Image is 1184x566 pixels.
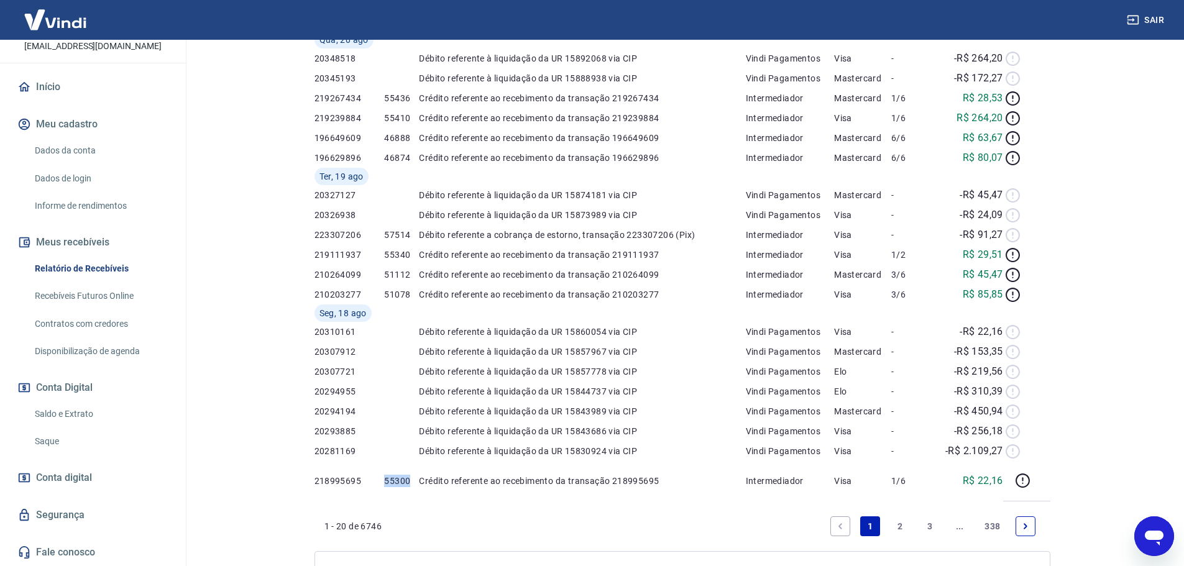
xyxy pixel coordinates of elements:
[891,92,935,104] p: 1/6
[746,229,834,241] p: Intermediador
[30,311,171,337] a: Contratos com credores
[746,288,834,301] p: Intermediador
[36,469,92,486] span: Conta digital
[746,132,834,144] p: Intermediador
[419,385,745,398] p: Débito referente à liquidação da UR 15844737 via CIP
[314,425,385,437] p: 20293885
[954,384,1003,399] p: -R$ 310,39
[1016,516,1035,536] a: Next page
[15,229,171,256] button: Meus recebíveis
[746,189,834,201] p: Vindi Pagamentos
[954,404,1003,419] p: -R$ 450,94
[419,345,745,358] p: Débito referente à liquidação da UR 15857967 via CIP
[834,385,891,398] p: Elo
[384,475,419,487] p: 55300
[963,247,1003,262] p: R$ 29,51
[963,267,1003,282] p: R$ 45,47
[384,288,419,301] p: 51078
[746,152,834,164] p: Intermediador
[834,345,891,358] p: Mastercard
[384,132,419,144] p: 46888
[891,132,935,144] p: 6/6
[30,339,171,364] a: Disponibilização de agenda
[314,229,385,241] p: 223307206
[384,268,419,281] p: 51112
[891,112,935,124] p: 1/6
[834,72,891,84] p: Mastercard
[419,72,745,84] p: Débito referente à liquidação da UR 15888938 via CIP
[834,209,891,221] p: Visa
[419,152,745,164] p: Crédito referente ao recebimento da transação 196629896
[419,268,745,281] p: Crédito referente ao recebimento da transação 210264099
[314,209,385,221] p: 20326938
[834,288,891,301] p: Visa
[746,209,834,221] p: Vindi Pagamentos
[419,132,745,144] p: Crédito referente ao recebimento da transação 196649609
[15,111,171,138] button: Meu cadastro
[384,229,419,241] p: 57514
[319,170,364,183] span: Ter, 19 ago
[419,365,745,378] p: Débito referente à liquidação da UR 15857778 via CIP
[834,425,891,437] p: Visa
[15,464,171,491] a: Conta digital
[834,152,891,164] p: Mastercard
[834,365,891,378] p: Elo
[834,268,891,281] p: Mastercard
[746,405,834,418] p: Vindi Pagamentos
[891,326,935,338] p: -
[314,112,385,124] p: 219239884
[950,516,970,536] a: Jump forward
[891,385,935,398] p: -
[891,445,935,457] p: -
[15,73,171,101] a: Início
[314,345,385,358] p: 20307912
[860,516,880,536] a: Page 1 is your current page
[24,40,162,53] p: [EMAIL_ADDRESS][DOMAIN_NAME]
[891,189,935,201] p: -
[891,209,935,221] p: -
[945,444,1003,459] p: -R$ 2.109,27
[834,112,891,124] p: Visa
[963,150,1003,165] p: R$ 80,07
[746,475,834,487] p: Intermediador
[384,112,419,124] p: 55410
[1124,9,1169,32] button: Sair
[314,189,385,201] p: 20327127
[960,208,1003,222] p: -R$ 24,09
[30,138,171,163] a: Dados da conta
[891,249,935,261] p: 1/2
[954,51,1003,66] p: -R$ 264,20
[830,516,850,536] a: Previous page
[891,405,935,418] p: -
[30,166,171,191] a: Dados de login
[419,209,745,221] p: Débito referente à liquidação da UR 15873989 via CIP
[319,34,369,46] span: Qua, 20 ago
[891,288,935,301] p: 3/6
[954,344,1003,359] p: -R$ 153,35
[314,326,385,338] p: 20310161
[954,71,1003,86] p: -R$ 172,27
[746,268,834,281] p: Intermediador
[834,405,891,418] p: Mastercard
[384,249,419,261] p: 55340
[314,132,385,144] p: 196649609
[314,475,385,487] p: 218995695
[419,52,745,65] p: Débito referente à liquidação da UR 15892068 via CIP
[1134,516,1174,556] iframe: Botão para abrir a janela de mensagens
[314,268,385,281] p: 210264099
[891,425,935,437] p: -
[834,92,891,104] p: Mastercard
[746,92,834,104] p: Intermediador
[746,425,834,437] p: Vindi Pagamentos
[746,249,834,261] p: Intermediador
[314,92,385,104] p: 219267434
[314,445,385,457] p: 20281169
[419,112,745,124] p: Crédito referente ao recebimento da transação 219239884
[30,401,171,427] a: Saldo e Extrato
[960,324,1003,339] p: -R$ 22,16
[746,365,834,378] p: Vindi Pagamentos
[980,516,1005,536] a: Page 338
[419,425,745,437] p: Débito referente à liquidação da UR 15843686 via CIP
[319,307,367,319] span: Seg, 18 ago
[891,52,935,65] p: -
